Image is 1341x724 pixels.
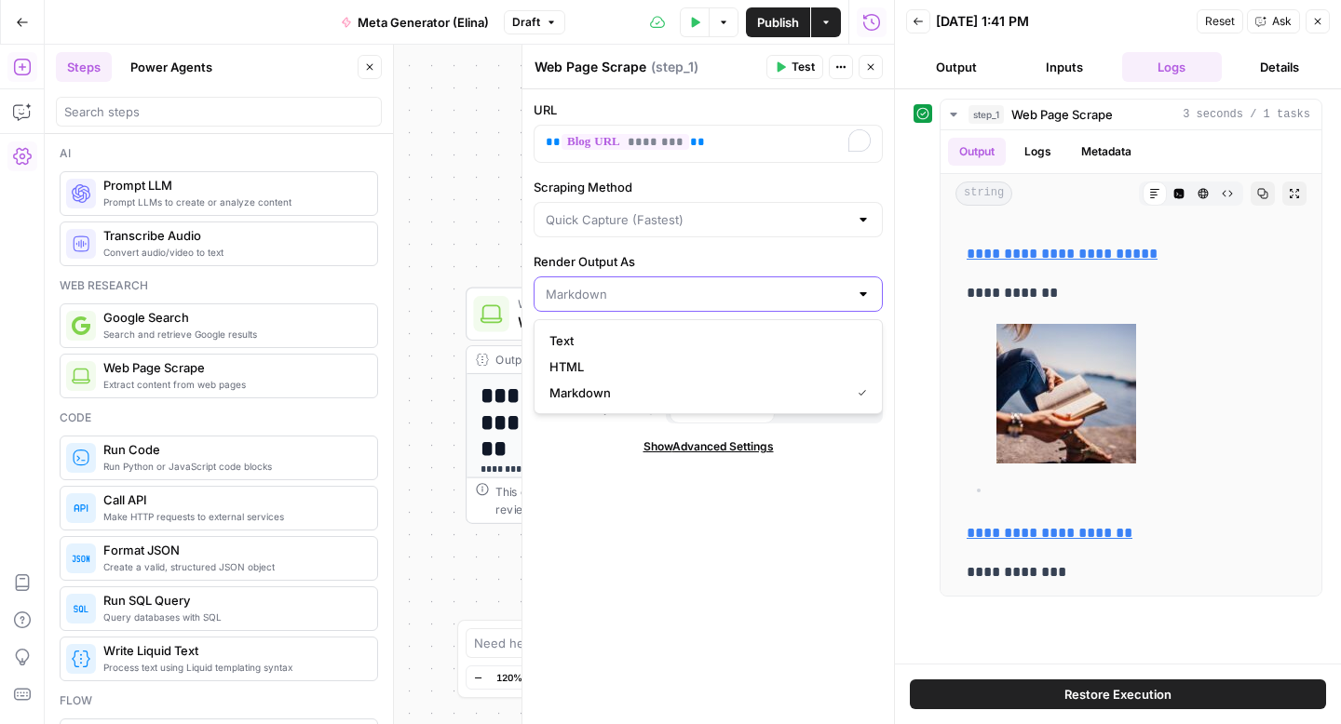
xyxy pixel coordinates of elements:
button: Restore Execution [910,679,1326,709]
span: Run SQL Query [103,591,362,610]
span: Publish [757,13,799,32]
button: Logs [1122,52,1223,82]
div: Single OutputOutputEnd [466,591,812,645]
label: Scraping Method [534,178,883,196]
span: Prompt LLMs to create or analyze content [103,194,362,209]
label: Render Output As [534,252,883,271]
span: Reset [1205,13,1235,30]
span: Convert audio/video to text [103,245,362,260]
div: Code [60,409,378,426]
span: 120% [496,670,522,685]
button: Meta Generator (Elina) [330,7,500,37]
span: Prompt LLM [103,176,362,194]
input: Markdown [546,285,848,303]
span: Text [549,331,860,350]
span: Format JSON [103,541,362,559]
span: Ask [1272,13,1292,30]
span: Extract content from web pages [103,377,362,392]
button: Test [766,55,823,79]
span: Google Search [103,308,362,327]
div: WorkflowInput SettingsInputs [466,167,812,221]
span: Web Page Scrape [1011,105,1113,124]
span: Restore Execution [1064,685,1172,704]
button: 3 seconds / 1 tasks [941,100,1321,129]
input: Search steps [64,102,373,121]
span: Search and retrieve Google results [103,327,362,342]
button: Metadata [1070,138,1143,166]
span: Web Page Scrape [103,358,362,377]
span: 3 seconds / 1 tasks [1183,106,1310,123]
span: Call API [103,490,362,509]
button: Output [906,52,1007,82]
button: Details [1229,52,1330,82]
div: Ai [60,145,378,162]
button: Power Agents [119,52,223,82]
button: Steps [56,52,112,82]
button: Ask [1247,9,1300,34]
div: Web research [60,277,378,294]
textarea: Web Page Scrape [535,58,646,76]
span: Write Liquid Text [103,641,362,660]
span: HTML [549,357,860,376]
span: Run Python or JavaScript code blocks [103,459,362,474]
span: step_1 [968,105,1004,124]
span: ( step_1 ) [651,58,698,76]
button: Logs [1013,138,1063,166]
span: Test [792,59,815,75]
span: Create a valid, structured JSON object [103,559,362,574]
button: Inputs [1014,52,1115,82]
span: Query databases with SQL [103,610,362,624]
div: 3 seconds / 1 tasks [941,130,1321,596]
input: Quick Capture (Fastest) [546,210,848,229]
button: Draft [504,10,565,34]
span: Meta Generator (Elina) [358,13,489,32]
span: Process text using Liquid templating syntax [103,660,362,675]
label: URL [534,101,883,119]
span: Transcribe Audio [103,226,362,245]
div: To enrich screen reader interactions, please activate Accessibility in Grammarly extension settings [535,126,882,162]
button: Reset [1197,9,1243,34]
div: Flow [60,692,378,709]
span: Show Advanced Settings [643,438,774,455]
span: Run Code [103,440,362,459]
span: Draft [512,14,540,31]
span: Make HTTP requests to external services [103,509,362,524]
div: Output [495,351,751,369]
span: string [955,181,1012,206]
div: This output is too large & has been abbreviated for review. to view the full content. [495,483,802,518]
button: Output [948,138,1006,166]
button: Publish [746,7,810,37]
span: Markdown [549,383,843,402]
